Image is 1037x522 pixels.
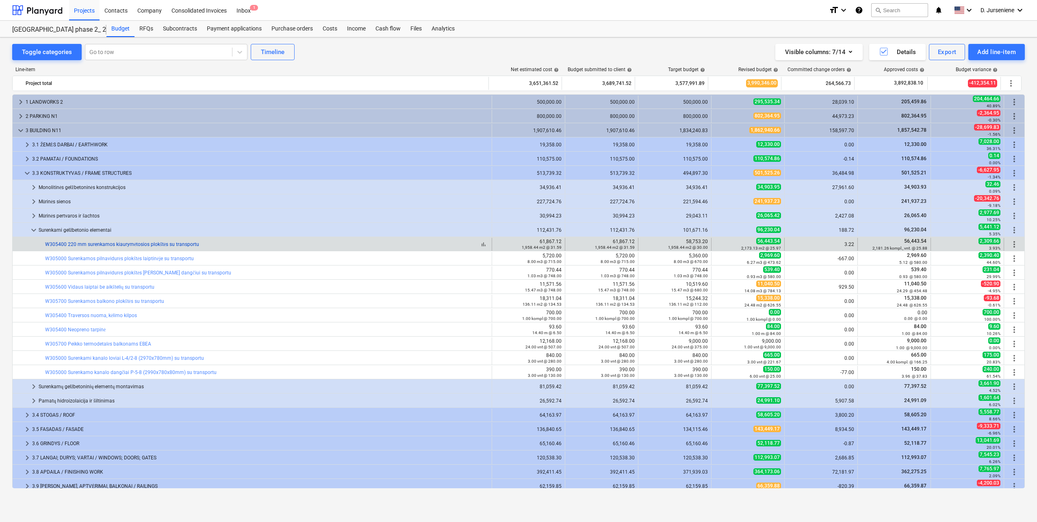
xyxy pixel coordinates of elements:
[568,267,635,278] div: 770.44
[568,156,635,162] div: 110,575.00
[642,253,708,264] div: 5,360.00
[642,99,708,105] div: 500,000.00
[788,170,854,176] div: 36,484.98
[900,156,927,161] span: 110,574.86
[989,189,1000,194] small: 0.09%
[989,161,1000,165] small: 0.00%
[1015,5,1025,15] i: keyboard_arrow_down
[495,213,562,219] div: 30,994.23
[1009,481,1019,491] span: More actions
[642,170,708,176] div: 494,897.30
[525,288,562,292] small: 15.47 m3 @ 748.00
[903,281,927,287] span: 11,040.50
[495,267,562,278] div: 770.44
[495,128,562,133] div: 1,907,610.46
[978,252,1000,259] span: 2,390.40
[988,303,1000,307] small: -0.61%
[788,113,854,119] div: 44,973.23
[568,199,635,204] div: 227,724.76
[22,410,32,420] span: keyboard_arrow_right
[983,266,1000,273] span: 231.04
[978,209,1000,216] span: 2,977.69
[495,253,562,264] div: 5,720.00
[1009,97,1019,107] span: More actions
[785,47,853,57] div: Visible columns : 7/14
[869,44,926,60] button: Details
[753,170,781,176] span: 501,525.26
[495,227,562,233] div: 112,431.76
[988,118,1000,122] small: -0.30%
[759,252,781,259] span: 2,969.60
[495,99,562,105] div: 500,000.00
[978,224,1000,230] span: 5,441.12
[744,303,781,307] small: 24.48 m2 @ 626.55
[839,5,848,15] i: keyboard_arrow_down
[638,77,705,90] div: 3,577,991.89
[1006,78,1016,88] span: More actions
[674,274,708,278] small: 1.03 m3 @ 748.00
[568,296,635,307] div: 18,311.04
[26,124,488,137] div: 3 BUILDING N11
[788,156,854,162] div: -0.14
[988,132,1000,137] small: -1.56%
[16,111,26,121] span: keyboard_arrow_right
[984,295,1000,301] span: -93.68
[668,316,708,321] small: 1.00 kompl @ 700.00
[106,21,135,37] a: Budget
[744,289,781,293] small: 14.08 m3 @ 784.13
[22,140,32,150] span: keyboard_arrow_right
[788,67,851,72] div: Committed change orders
[45,298,164,304] a: W305700 Surenkamos balkono plokštės su transportu
[1009,239,1019,249] span: More actions
[22,439,32,448] span: keyboard_arrow_right
[996,483,1037,522] iframe: Chat Widget
[495,199,562,204] div: 227,724.76
[788,270,854,276] div: 0.00
[988,152,1000,159] span: 0.14
[45,327,106,333] a: W305400 Neopreno tarpinė
[22,467,32,477] span: keyboard_arrow_right
[746,317,781,322] small: 1.00 kompl @ 0.00
[769,309,781,315] span: 0.00
[753,155,781,162] span: 110,574.86
[495,156,562,162] div: 110,575.00
[568,185,635,190] div: 34,936.41
[756,238,781,244] span: 56,443.54
[756,141,781,148] span: 12,330.00
[1009,424,1019,434] span: More actions
[964,5,974,15] i: keyboard_arrow_down
[1009,168,1019,178] span: More actions
[987,217,1000,222] small: 10.25%
[523,302,562,307] small: 136.11 m2 @ 134.53
[598,288,635,292] small: 15.47 m3 @ 748.00
[642,142,708,148] div: 19,358.00
[775,44,863,60] button: Visible columns:7/14
[568,128,635,133] div: 1,907,610.46
[845,67,851,72] span: help
[568,227,635,233] div: 112,431.76
[26,96,488,109] div: 1 LANDWORKS 2
[642,227,708,233] div: 101,671.16
[929,44,965,60] button: Export
[1009,225,1019,235] span: More actions
[406,21,427,37] div: Files
[910,267,927,272] span: 539.40
[135,21,158,37] a: RFQs
[1009,368,1019,377] span: More actions
[527,259,562,264] small: 8.00 m3 @ 715.00
[756,184,781,190] span: 34,903.95
[642,310,708,321] div: 700.00
[977,47,1016,57] div: Add line-item
[202,21,267,37] div: Payment applications
[45,284,154,290] a: W305600 Vidaus laiptai be aikštelių su transportu
[788,284,854,290] div: 929.50
[989,246,1000,250] small: 3.93%
[39,224,488,237] div: Surenkami gelžbetonio elementai
[552,67,559,72] span: help
[1009,140,1019,150] span: More actions
[981,281,1000,287] span: -520.90
[674,259,708,264] small: 8.00 m3 @ 670.00
[884,67,924,72] div: Approved costs
[875,7,881,13] span: search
